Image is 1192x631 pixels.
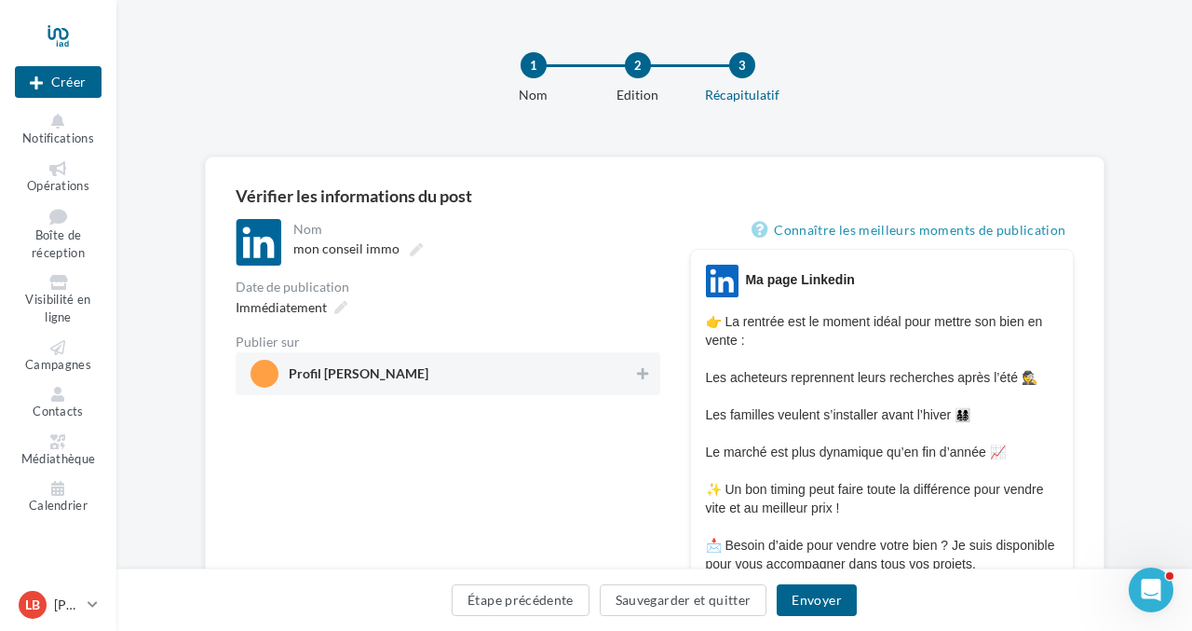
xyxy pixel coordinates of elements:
[236,187,1074,204] div: Vérifier les informations du post
[625,52,651,78] div: 2
[15,158,102,198] a: Opérations
[1129,568,1173,612] iframe: Intercom live chat
[25,596,40,614] span: LB
[21,451,96,466] span: Médiathèque
[293,223,657,236] div: Nom
[236,299,327,315] span: Immédiatement
[293,240,400,256] span: mon conseil immo
[15,587,102,623] a: LB [PERSON_NAME]
[521,52,547,78] div: 1
[15,336,102,377] a: Campagnes
[15,66,102,98] button: Créer
[54,596,80,614] p: [PERSON_NAME]
[474,86,593,104] div: Nom
[25,293,90,325] span: Visibilité en ligne
[15,477,102,517] a: Calendrier
[452,584,589,616] button: Étape précédente
[752,219,1073,241] a: Connaître les meilleurs moments de publication
[706,312,1058,573] p: 👉 La rentrée est le moment idéal pour mettre son bien en vente : Les acheteurs reprennent leurs r...
[683,86,802,104] div: Récapitulatif
[729,52,755,78] div: 3
[777,584,856,616] button: Envoyer
[745,270,854,289] div: Ma page Linkedin
[236,336,660,349] div: Publier sur
[32,228,85,261] span: Boîte de réception
[15,66,102,98] div: Nouvelle campagne
[15,383,102,423] a: Contacts
[15,110,102,150] button: Notifications
[600,584,767,616] button: Sauvegarder et quitter
[15,431,102,471] a: Médiathèque
[29,498,88,513] span: Calendrier
[25,357,91,372] span: Campagnes
[289,367,428,388] span: Profil [PERSON_NAME]
[27,178,89,193] span: Opérations
[22,130,94,145] span: Notifications
[15,204,102,264] a: Boîte de réception
[578,86,698,104] div: Edition
[236,281,660,294] div: Date de publication
[33,404,84,418] span: Contacts
[15,271,102,328] a: Visibilité en ligne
